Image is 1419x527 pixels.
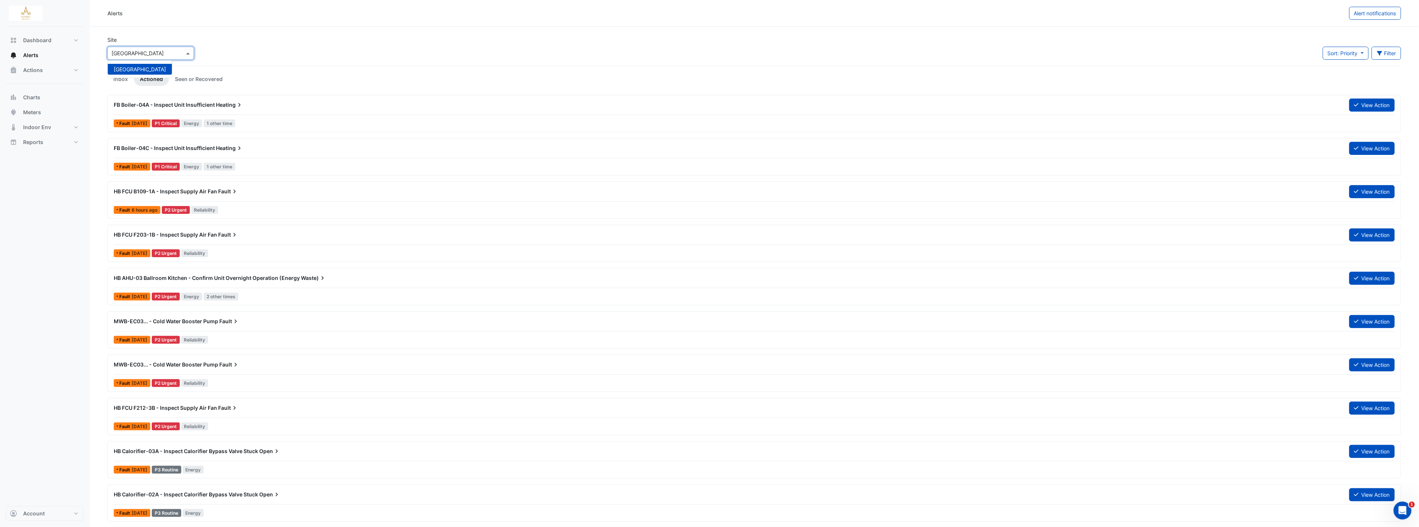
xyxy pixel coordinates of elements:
div: P2 Urgent [152,249,180,257]
app-icon: Reports [10,138,17,146]
span: Waste) [301,274,326,282]
div: P2 Urgent [152,293,180,300]
span: Open [259,491,280,498]
span: Fault [218,404,238,412]
span: Energy [183,509,204,517]
span: Energy [183,466,204,474]
span: Fault [219,318,239,325]
span: Reliability [181,422,208,430]
ng-dropdown-panel: Options list [107,60,172,78]
span: Energy [181,163,203,171]
span: Charts [23,94,40,101]
img: Company Logo [9,6,43,21]
app-icon: Dashboard [10,37,17,44]
div: P2 Urgent [152,422,180,430]
span: Energy [181,293,203,300]
span: Open [259,448,280,455]
span: Fault [218,188,238,195]
app-icon: Actions [10,66,17,74]
app-icon: Charts [10,94,17,101]
label: Site [107,36,117,44]
span: Actions [23,66,43,74]
button: View Action [1349,99,1395,112]
span: Account [23,510,45,517]
span: FB Boiler-04C - Inspect Unit Insufficient [114,145,215,151]
button: Charts [6,90,84,105]
span: Fault [218,231,238,238]
button: View Action [1349,445,1395,458]
span: Meters [23,109,41,116]
span: Wed 20-Aug-2025 05:45 IST [132,250,147,256]
span: Fault [119,381,132,386]
button: View Action [1349,315,1395,328]
button: Alert notifications [1349,7,1401,20]
span: Heating [216,144,243,152]
span: Wed 13-Aug-2025 05:15 IST [132,467,147,473]
span: Tue 04-Mar-2025 14:00 GMT [132,380,147,386]
div: P1 Critical [152,163,180,171]
a: Actioned [134,72,169,86]
span: FB Boiler-04A - Inspect Unit Insufficient [114,102,215,108]
span: Fault [219,361,239,368]
app-icon: Indoor Env [10,124,17,131]
button: Filter [1372,47,1401,60]
span: Reliability [191,206,219,214]
span: MWB-EC03... - Cold Water Booster Pump [114,361,218,368]
span: Reports [23,138,43,146]
span: 2 other times [204,293,238,300]
button: Indoor Env [6,120,84,135]
button: Reports [6,135,84,150]
span: Fault [119,121,132,126]
a: Seen or Recovered [169,72,229,86]
div: Alerts [107,9,123,17]
span: Fault [119,424,132,429]
span: Fault [119,208,132,212]
span: [GEOGRAPHIC_DATA] [114,66,166,72]
span: Wed 13-Aug-2025 05:15 IST [132,510,147,516]
div: P2 Urgent [152,379,180,387]
app-icon: Meters [10,109,17,116]
span: Reliability [181,249,208,257]
span: HB Calorifier-02A - Inspect Calorifier Bypass Valve Stuck [114,491,258,498]
span: Indoor Env [23,124,51,131]
span: Reliability [181,336,208,344]
span: Wed 02-Jul-2025 01:00 IST [132,294,147,299]
span: 1 [1409,502,1415,508]
button: Sort: Priority [1323,47,1369,60]
span: HB Calorifier-03A - Inspect Calorifier Bypass Valve Stuck [114,448,258,454]
span: Heating [216,101,243,109]
iframe: Intercom live chat [1394,502,1412,520]
span: 1 other time [204,119,235,127]
span: Tue 19-Aug-2025 11:00 IST [132,121,147,126]
span: Sort: Priority [1328,50,1358,56]
span: Fault [119,294,132,299]
div: P2 Urgent [152,336,180,344]
span: MWB-EC03... - Cold Water Booster Pump [114,318,218,324]
app-icon: Alerts [10,52,17,59]
span: Tue 22-Jul-2025 11:00 IST [132,164,147,169]
button: View Action [1349,142,1395,155]
div: P2 Urgent [162,206,190,214]
a: Inbox [107,72,134,86]
button: Alerts [6,48,84,63]
button: Dashboard [6,33,84,48]
button: View Action [1349,402,1395,415]
span: Alerts [23,52,38,59]
span: Fault [119,338,132,342]
span: Alert notifications [1354,10,1396,16]
button: View Action [1349,488,1395,501]
span: Dashboard [23,37,51,44]
span: HB FCU B109-1A - Inspect Supply Air Fan [114,188,217,194]
span: HB FCU F212-3B - Inspect Supply Air Fan [114,405,217,411]
span: Mon 25-Aug-2025 08:00 IST [132,207,157,213]
button: Account [6,506,84,521]
span: Energy [181,119,203,127]
span: Fault [119,251,132,256]
span: Tue 04-Mar-2025 14:00 GMT [132,337,147,343]
button: Actions [6,63,84,78]
div: P1 Critical [152,119,180,127]
span: HB FCU F203-1B - Inspect Supply Air Fan [114,231,217,238]
div: P3 Routine [152,509,181,517]
span: Fault [119,511,132,515]
button: View Action [1349,185,1395,198]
